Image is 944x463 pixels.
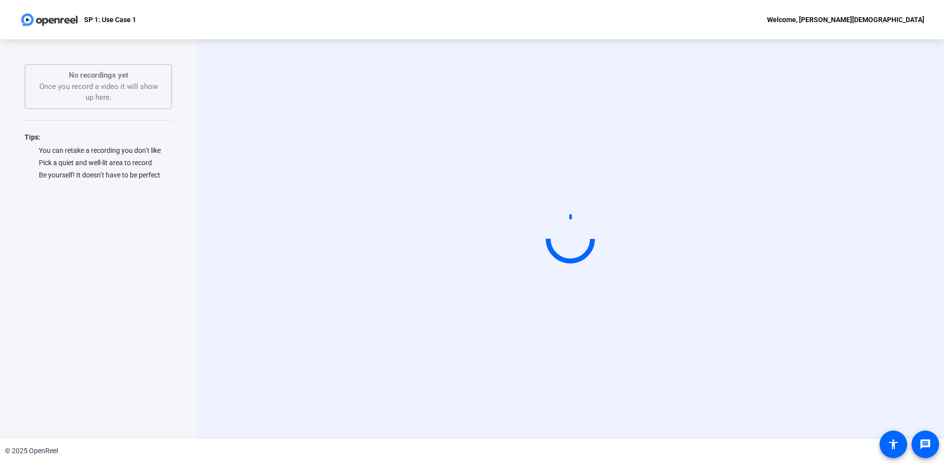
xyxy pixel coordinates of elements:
[25,158,172,168] div: Pick a quiet and well-lit area to record
[35,70,161,81] p: No recordings yet
[25,131,172,143] div: Tips:
[919,438,931,450] mat-icon: message
[5,446,58,456] div: © 2025 OpenReel
[20,10,79,29] img: OpenReel logo
[35,70,161,103] div: Once you record a video it will show up here.
[25,170,172,180] div: Be yourself! It doesn’t have to be perfect
[84,14,136,26] p: SP 1: Use Case 1
[767,14,924,26] div: Welcome, [PERSON_NAME][DEMOGRAPHIC_DATA]
[25,145,172,155] div: You can retake a recording you don’t like
[887,438,899,450] mat-icon: accessibility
